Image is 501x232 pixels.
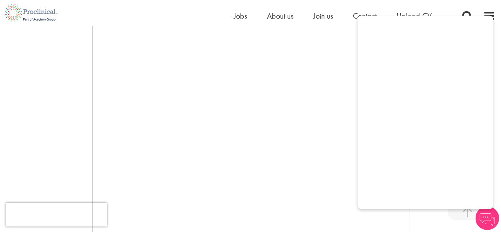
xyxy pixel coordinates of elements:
[475,206,499,230] img: Chatbot
[234,11,247,21] a: Jobs
[396,11,432,21] a: Upload CV
[6,203,107,226] iframe: reCAPTCHA
[353,11,377,21] a: Contact
[313,11,333,21] a: Join us
[267,11,293,21] a: About us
